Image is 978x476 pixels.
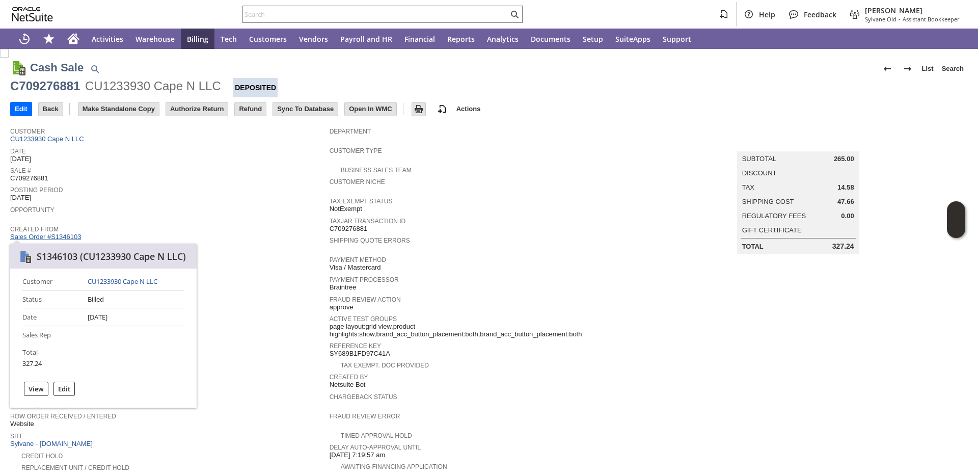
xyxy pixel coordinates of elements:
[330,283,357,292] span: Braintree
[10,128,45,135] a: Customer
[61,29,86,49] a: Home
[663,34,691,44] span: Support
[10,155,31,163] span: [DATE]
[330,451,386,459] span: [DATE] 7:19:57 am
[330,128,371,135] a: Department
[841,212,854,220] span: 0.00
[88,312,107,322] div: [DATE]
[10,135,87,143] a: CU1233930 Cape N LLC
[742,198,794,205] a: Shipping Cost
[22,330,79,339] div: Sales Rep
[345,102,396,116] input: Open In WMC
[330,350,390,358] span: SY689B1FD97C41A
[436,103,448,115] img: add-record.svg
[330,225,367,233] span: C709276881
[135,34,175,44] span: Warehouse
[742,212,806,220] a: Regulatory Fees
[398,29,441,49] a: Financial
[881,63,893,75] img: Previous
[299,34,328,44] span: Vendors
[902,63,914,75] img: Next
[452,105,485,113] a: Actions
[615,34,650,44] span: SuiteApps
[742,243,764,250] a: Total
[21,453,63,460] a: Credit Hold
[340,34,392,44] span: Payroll and HR
[330,444,421,451] a: Delay Auto-Approval Until
[58,384,70,393] label: Edit
[341,463,447,470] a: Awaiting Financing Application
[330,393,397,401] a: Chargeback Status
[481,29,525,49] a: Analytics
[293,29,334,49] a: Vendors
[837,183,854,192] span: 14.58
[10,233,84,241] a: Sales Order #S1346103
[10,167,31,174] a: Sale #
[341,432,412,439] a: Timed Approval Hold
[918,61,938,77] a: List
[11,102,32,116] input: Edit
[10,194,31,202] span: [DATE]
[938,61,968,77] a: Search
[85,78,221,94] div: CU1233930 Cape N LLC
[12,7,53,21] svg: logo
[10,206,54,214] a: Opportunity
[330,263,381,272] span: Visa / Mastercard
[78,102,159,116] input: Make Standalone Copy
[24,382,48,396] div: View
[531,34,570,44] span: Documents
[330,276,399,283] a: Payment Processor
[166,102,228,116] input: Authorize Return
[330,303,354,311] span: approve
[43,33,55,45] svg: Shortcuts
[88,295,104,304] span: Billed
[334,29,398,49] a: Payroll and HR
[181,29,214,49] a: Billing
[330,315,397,323] a: Active Test Groups
[865,15,896,23] span: Sylvane Old
[330,218,406,225] a: TaxJar Transaction ID
[525,29,577,49] a: Documents
[273,102,338,116] input: Sync To Database
[53,382,75,396] div: Edit
[37,29,61,49] div: Shortcuts
[10,174,48,182] span: C709276881
[22,359,42,368] div: 327.24
[22,277,79,286] div: Customer
[330,342,381,350] a: Reference Key
[10,78,80,94] div: C709276881
[657,29,697,49] a: Support
[330,381,366,389] span: Netsuite Bot
[583,34,603,44] span: Setup
[22,312,79,322] div: Date
[330,198,393,205] a: Tax Exempt Status
[330,237,410,244] a: Shipping Quote Errors
[187,34,208,44] span: Billing
[609,29,657,49] a: SuiteApps
[330,178,385,186] a: Customer Niche
[129,29,181,49] a: Warehouse
[39,102,63,116] input: Back
[742,155,776,163] a: Subtotal
[742,183,754,191] a: Tax
[330,147,382,154] a: Customer Type
[30,59,84,76] h1: Cash Sale
[221,34,237,44] span: Tech
[330,413,400,420] a: Fraud Review Error
[742,226,802,234] a: Gift Certificate
[759,10,775,19] span: Help
[92,34,123,44] span: Activities
[10,148,26,155] a: Date
[577,29,609,49] a: Setup
[832,242,854,251] span: 327.24
[330,323,644,338] span: page layout:grid view,product highlights:show,brand_acc_button_placement:both,brand_acc_button_pl...
[243,8,508,20] input: Search
[10,440,95,447] a: Sylvane - [DOMAIN_NAME]
[330,296,401,303] a: Fraud Review Action
[214,29,243,49] a: Tech
[249,34,287,44] span: Customers
[742,169,777,177] a: Discount
[10,413,116,420] a: How Order Received / Entered
[233,78,278,97] div: Deposited
[12,29,37,49] a: Recent Records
